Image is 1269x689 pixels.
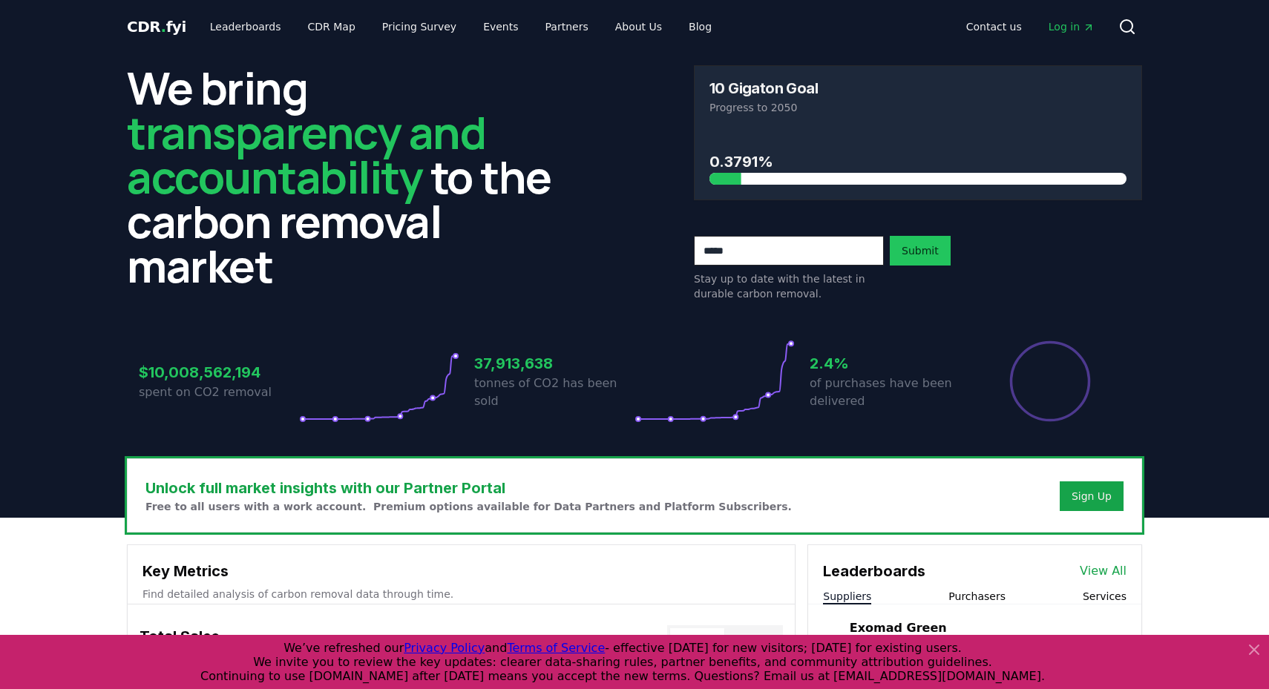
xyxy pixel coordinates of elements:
a: Leaderboards [198,13,293,40]
button: Submit [890,236,951,266]
h3: $10,008,562,194 [139,361,299,383]
p: of purchases have been delivered [810,375,970,410]
a: Contact us [954,13,1034,40]
button: Services [1083,589,1127,604]
button: Sign Up [1060,481,1124,511]
h3: Total Sales [140,625,220,655]
p: spent on CO2 removal [139,383,299,401]
h3: 0.3791% [709,151,1127,173]
a: Blog [677,13,724,40]
a: Exomad Green [850,619,947,637]
h3: Leaderboards [823,560,925,582]
p: Find detailed analysis of carbon removal data through time. [142,587,780,601]
p: Free to all users with a work account. Premium options available for Data Partners and Platform S... [145,499,792,514]
nav: Main [954,13,1106,40]
a: CDR.fyi [127,16,186,37]
div: Percentage of sales delivered [1009,340,1092,423]
a: Partners [534,13,600,40]
p: tonnes of CO2 has been sold [474,375,634,410]
nav: Main [198,13,724,40]
span: Log in [1049,19,1095,34]
h3: Key Metrics [142,560,780,582]
h3: 37,913,638 [474,352,634,375]
a: Events [471,13,530,40]
button: $ Value [724,628,781,652]
h3: 10 Gigaton Goal [709,81,818,96]
h3: Unlock full market insights with our Partner Portal [145,477,792,499]
a: Log in [1037,13,1106,40]
span: . [161,18,166,36]
a: About Us [603,13,674,40]
button: Purchasers [948,589,1006,604]
a: CDR Map [296,13,367,40]
h3: 2.4% [810,352,970,375]
button: Tonnes [670,628,724,652]
button: Suppliers [823,589,871,604]
p: Stay up to date with the latest in durable carbon removal. [694,271,884,301]
p: Progress to 2050 [709,100,1127,115]
a: View All [1080,562,1127,580]
a: Sign Up [1072,489,1112,504]
a: Pricing Survey [370,13,468,40]
h2: We bring to the carbon removal market [127,65,575,288]
span: CDR fyi [127,18,186,36]
span: transparency and accountability [127,102,485,207]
